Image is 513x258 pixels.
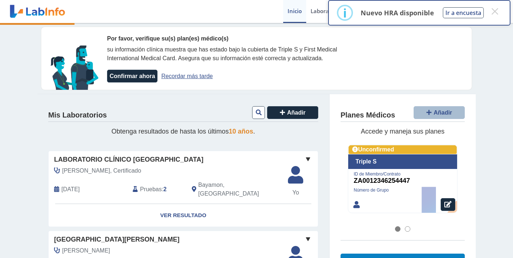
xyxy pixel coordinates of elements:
button: Ir a encuesta [443,7,484,18]
h4: Mis Laboratorios [48,111,107,120]
span: 2025-03-31 [61,185,80,194]
span: Yo [284,188,308,197]
div: i [343,6,347,19]
span: Correa, Certificado [62,166,141,175]
span: Accede y maneja sus planes [361,128,444,135]
p: Nuevo HRA disponible [361,8,434,17]
button: Confirmar ahora [107,70,157,82]
span: Pruebas [140,185,161,194]
button: Añadir [414,106,465,119]
span: Obtenga resultados de hasta los últimos . [111,128,255,135]
div: Por favor, verifique su(s) plan(es) médico(s) [107,34,366,43]
span: Bayamon, PR [198,181,279,198]
span: Laboratorio Clínico [GEOGRAPHIC_DATA] [54,155,204,165]
span: Añadir [434,109,452,116]
span: 10 años [229,128,253,135]
h4: Planes Médicos [341,111,395,120]
button: Añadir [267,106,318,119]
div: : [127,181,186,198]
span: su información clínica muestra que has estado bajo la cubierta de Triple S y First Medical Intern... [107,46,337,61]
span: [GEOGRAPHIC_DATA][PERSON_NAME] [54,235,179,244]
a: Ver Resultado [49,204,318,227]
span: Gascot, Javier [62,246,110,255]
a: Recordar más tarde [161,73,213,79]
button: Close this dialog [488,5,501,18]
b: 2 [163,186,167,192]
span: Añadir [287,109,306,116]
